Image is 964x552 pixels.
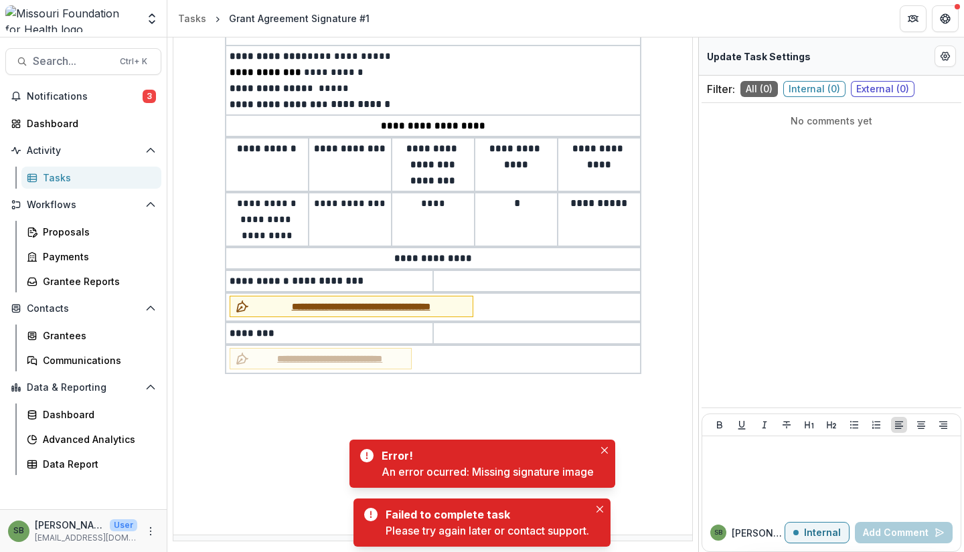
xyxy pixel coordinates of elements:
div: Dashboard [43,407,151,422]
p: User [110,519,137,531]
div: Please try again later or contact support. [386,523,589,539]
button: Underline [734,417,750,433]
p: [PERSON_NAME] [35,518,104,532]
button: Heading 2 [823,417,839,433]
button: Align Center [913,417,929,433]
a: Tasks [173,9,212,28]
button: Open Activity [5,140,161,161]
button: Open Contacts [5,298,161,319]
button: Bold [712,417,728,433]
button: Partners [900,5,927,32]
a: Advanced Analytics [21,428,161,450]
a: Payments [21,246,161,268]
button: Search... [5,48,161,75]
div: Proposals [43,225,151,239]
a: Dashboard [21,403,161,426]
p: No comments yet [707,114,956,128]
button: Open Workflows [5,194,161,215]
div: Payments [43,250,151,264]
button: Ordered List [868,417,884,433]
div: Grant Agreement Signature #1 [229,11,370,25]
div: Dashboard [27,116,151,130]
span: Data & Reporting [27,382,140,393]
button: Align Left [891,417,907,433]
a: Communications [21,349,161,371]
p: [PERSON_NAME] [732,526,785,540]
a: Proposals [21,221,161,243]
button: Strike [779,417,795,433]
button: Bullet List [846,417,862,433]
button: Open entity switcher [143,5,161,32]
div: Data Report [43,457,151,471]
nav: breadcrumb [173,9,375,28]
img: Missouri Foundation for Health logo [5,5,137,32]
button: Heading 1 [801,417,817,433]
div: Advanced Analytics [43,432,151,446]
div: Failed to complete task [386,507,584,523]
p: [EMAIL_ADDRESS][DOMAIN_NAME] [35,532,137,544]
span: Contacts [27,303,140,314]
button: Align Right [935,417,951,433]
div: Grantees [43,329,151,343]
span: Notifications [27,91,143,102]
button: Edit Form Settings [935,45,956,67]
div: Communications [43,353,151,367]
span: Workflows [27,199,140,211]
a: Grantees [21,325,161,347]
div: Error! [382,448,588,464]
p: Update Task Settings [707,50,811,64]
a: Tasks [21,167,161,189]
button: Close [592,501,608,517]
button: Notifications3 [5,86,161,107]
span: Activity [27,145,140,157]
div: Tasks [43,171,151,185]
button: Internal [785,522,850,543]
div: Ctrl + K [117,54,150,69]
span: External ( 0 ) [851,81,914,97]
div: Samantha Bunk [714,529,722,536]
p: Filter: [707,81,735,97]
a: Data Report [21,453,161,475]
div: Tasks [178,11,206,25]
div: Samantha Bunk [13,527,24,535]
button: Get Help [932,5,959,32]
button: Open Data & Reporting [5,377,161,398]
button: Italicize [756,417,773,433]
span: Search... [33,55,112,68]
p: Internal [804,527,841,539]
a: Dashboard [5,112,161,134]
button: Close [596,442,613,458]
a: Grantee Reports [21,270,161,292]
span: 3 [143,90,156,103]
span: All ( 0 ) [740,81,778,97]
button: More [143,523,159,539]
button: Add Comment [855,522,953,543]
span: Internal ( 0 ) [783,81,846,97]
div: Grantee Reports [43,274,151,288]
div: An error ocurred: Missing signature image [382,464,594,480]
